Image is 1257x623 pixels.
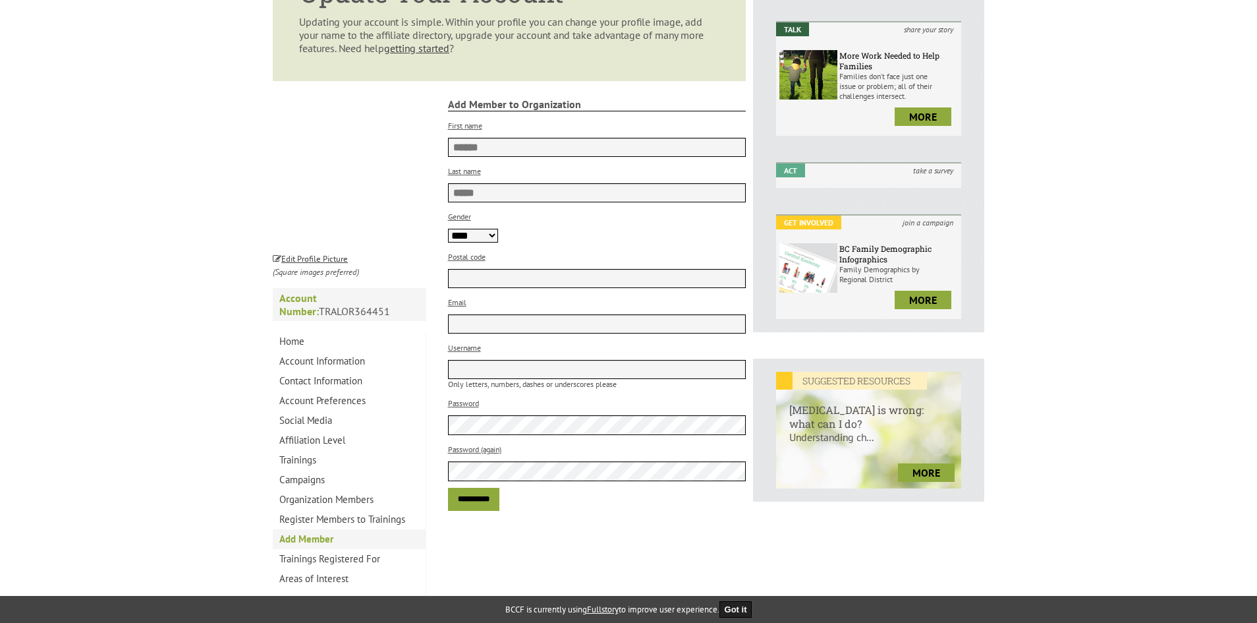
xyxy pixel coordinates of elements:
a: Areas of Interest [273,569,426,589]
a: Social Media [273,411,426,430]
a: more [895,107,951,126]
a: getting started [384,42,449,55]
a: Account Information [273,351,426,371]
p: Families don’t face just one issue or problem; all of their challenges intersect. [839,71,958,101]
a: Add Member [273,529,426,549]
p: Understanding ch... [776,430,961,457]
a: Contact Information [273,371,426,391]
a: Edit Profile Picture [273,251,348,264]
label: First name [448,121,482,131]
p: Family Demographics by Regional District [839,264,958,284]
a: Register Members to Trainings [273,510,426,529]
label: Gender [448,212,471,222]
p: TRALOR364451 [273,288,426,321]
i: share your story [896,22,961,36]
i: take a survey [905,163,961,177]
em: Act [776,163,805,177]
h6: [MEDICAL_DATA] is wrong: what can I do? [776,390,961,430]
a: Account Preferences [273,391,426,411]
strong: Account Number: [279,291,319,318]
a: Campaigns [273,470,426,490]
a: Organization Members [273,490,426,510]
i: (Square images preferred) [273,266,359,278]
p: Only letters, numbers, dashes or underscores please [448,379,746,389]
em: SUGGESTED RESOURCES [776,372,927,390]
label: Password (again) [448,444,501,454]
a: Home [273,332,426,351]
a: Trainings [273,450,426,470]
i: join a campaign [895,216,961,229]
label: Postal code [448,252,486,262]
h6: More Work Needed to Help Families [839,50,958,71]
strong: Add Member to Organization [448,98,746,111]
em: Get Involved [776,216,841,229]
a: Fullstory [587,604,619,615]
a: Trainings Registered For [273,549,426,569]
label: Username [448,343,481,353]
em: Talk [776,22,809,36]
label: Password [448,398,479,408]
a: more [898,463,955,482]
h6: BC Family Demographic Infographics [839,243,958,264]
button: Got it [719,601,752,618]
label: Email [448,297,466,307]
a: Affiliation Level [273,430,426,450]
a: more [895,291,951,309]
small: Edit Profile Picture [273,253,348,264]
label: Last name [448,166,481,176]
